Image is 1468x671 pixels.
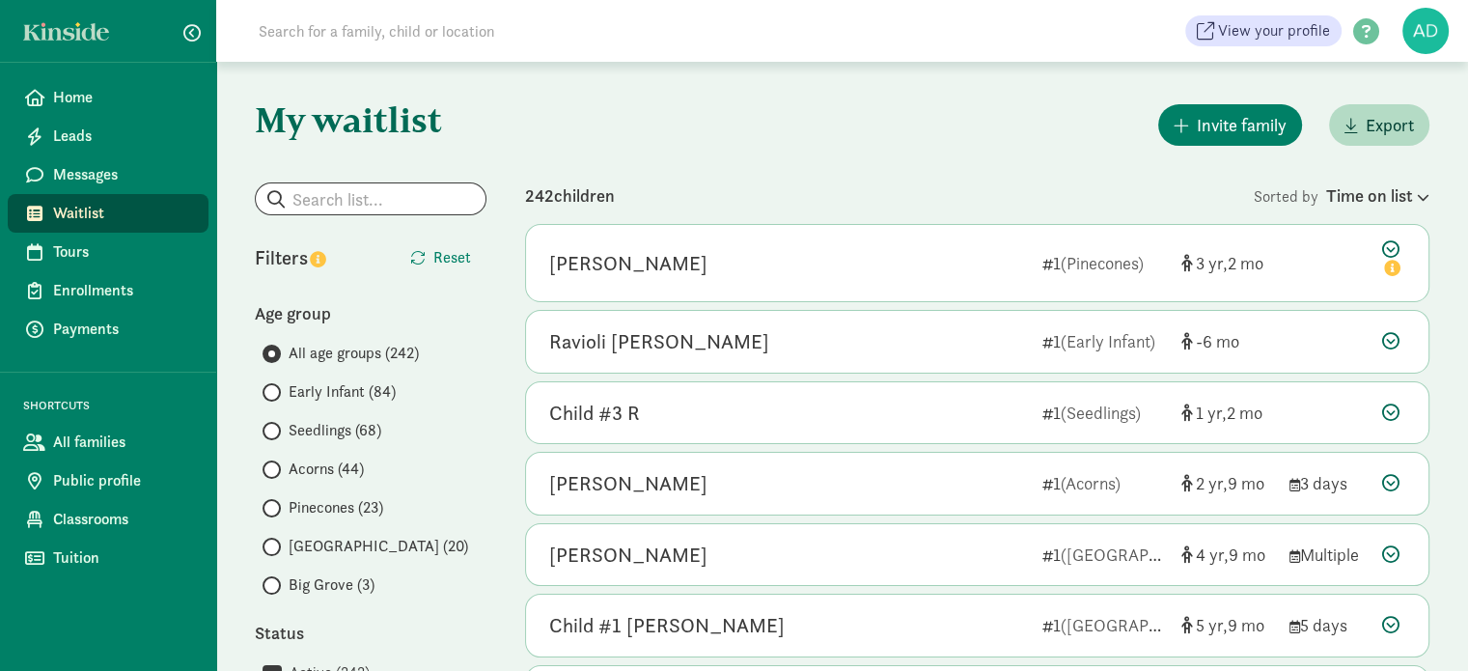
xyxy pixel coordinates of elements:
[8,500,208,539] a: Classrooms
[549,610,785,641] div: Child #1 Zach
[1042,542,1166,568] div: 1
[1196,252,1228,274] span: 3
[395,238,486,277] button: Reset
[53,240,193,264] span: Tours
[247,12,789,50] input: Search for a family, child or location
[1061,472,1121,494] span: (Acorns)
[1229,544,1265,566] span: 9
[53,546,193,570] span: Tuition
[1196,472,1228,494] span: 2
[8,271,208,310] a: Enrollments
[433,246,471,269] span: Reset
[1196,614,1228,636] span: 5
[289,342,419,365] span: All age groups (242)
[8,423,208,461] a: All families
[1329,104,1429,146] button: Export
[1227,402,1262,424] span: 2
[549,540,707,571] div: Paula Ramones
[1289,612,1367,638] div: 5 days
[8,78,208,117] a: Home
[1218,19,1330,42] span: View your profile
[1185,15,1342,46] a: View your profile
[1254,182,1429,209] div: Sorted by
[289,380,396,404] span: Early Infant (84)
[289,458,364,481] span: Acorns (44)
[1228,614,1264,636] span: 9
[255,300,486,326] div: Age group
[1042,400,1166,426] div: 1
[549,468,707,499] div: Caroline Redig
[1196,402,1227,424] span: 1
[53,202,193,225] span: Waitlist
[1181,542,1274,568] div: [object Object]
[549,398,640,429] div: Child #3 R
[289,419,381,442] span: Seedlings (68)
[53,86,193,109] span: Home
[1061,330,1155,352] span: (Early Infant)
[8,194,208,233] a: Waitlist
[1366,112,1414,138] span: Export
[1181,250,1274,276] div: [object Object]
[1181,470,1274,496] div: [object Object]
[549,248,707,279] div: Jordi Santiago
[1289,542,1367,568] div: Multiple
[289,535,468,558] span: [GEOGRAPHIC_DATA] (20)
[1197,112,1287,138] span: Invite family
[53,508,193,531] span: Classrooms
[1181,328,1274,354] div: [object Object]
[8,539,208,577] a: Tuition
[255,620,486,646] div: Status
[1326,182,1429,209] div: Time on list
[1158,104,1302,146] button: Invite family
[8,155,208,194] a: Messages
[1042,250,1166,276] div: 1
[1196,544,1229,566] span: 4
[53,125,193,148] span: Leads
[1061,614,1242,636] span: ([GEOGRAPHIC_DATA])
[1228,252,1263,274] span: 2
[1042,612,1166,638] div: 1
[256,183,485,214] input: Search list...
[1196,330,1239,352] span: -6
[1289,470,1367,496] div: 3 days
[1228,472,1264,494] span: 9
[53,318,193,341] span: Payments
[549,326,769,357] div: Ravioli Rightor
[53,279,193,302] span: Enrollments
[1042,470,1166,496] div: 1
[255,100,486,139] h1: My waitlist
[255,243,371,272] div: Filters
[289,496,383,519] span: Pinecones (23)
[53,469,193,492] span: Public profile
[8,233,208,271] a: Tours
[1371,578,1468,671] iframe: Chat Widget
[1061,402,1141,424] span: (Seedlings)
[1181,400,1274,426] div: [object Object]
[1061,252,1144,274] span: (Pinecones)
[1042,328,1166,354] div: 1
[8,461,208,500] a: Public profile
[1061,544,1242,566] span: ([GEOGRAPHIC_DATA])
[525,182,1254,209] div: 242 children
[8,117,208,155] a: Leads
[1181,612,1274,638] div: [object Object]
[289,573,374,597] span: Big Grove (3)
[8,310,208,349] a: Payments
[53,163,193,186] span: Messages
[53,431,193,454] span: All families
